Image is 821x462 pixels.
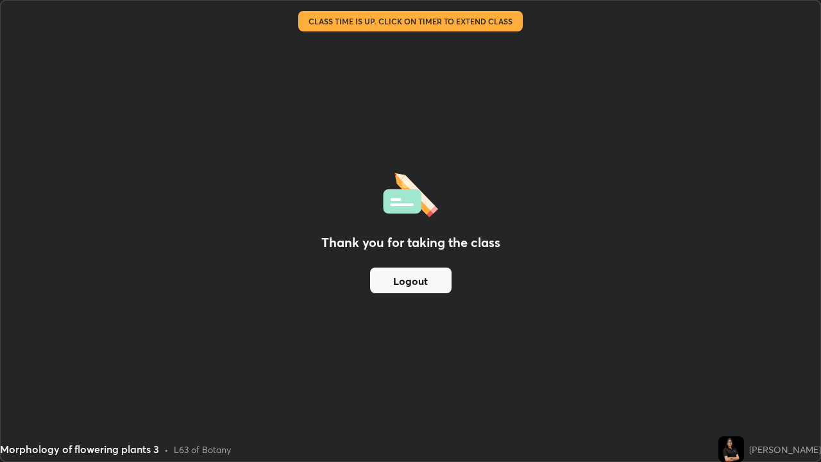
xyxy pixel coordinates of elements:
[164,443,169,456] div: •
[383,169,438,218] img: offlineFeedback.1438e8b3.svg
[718,436,744,462] img: 2bae6509bf0947e3a873d2d6ab89f9eb.jpg
[321,233,500,252] h2: Thank you for taking the class
[749,443,821,456] div: [PERSON_NAME]
[370,268,452,293] button: Logout
[174,443,231,456] div: L63 of Botany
